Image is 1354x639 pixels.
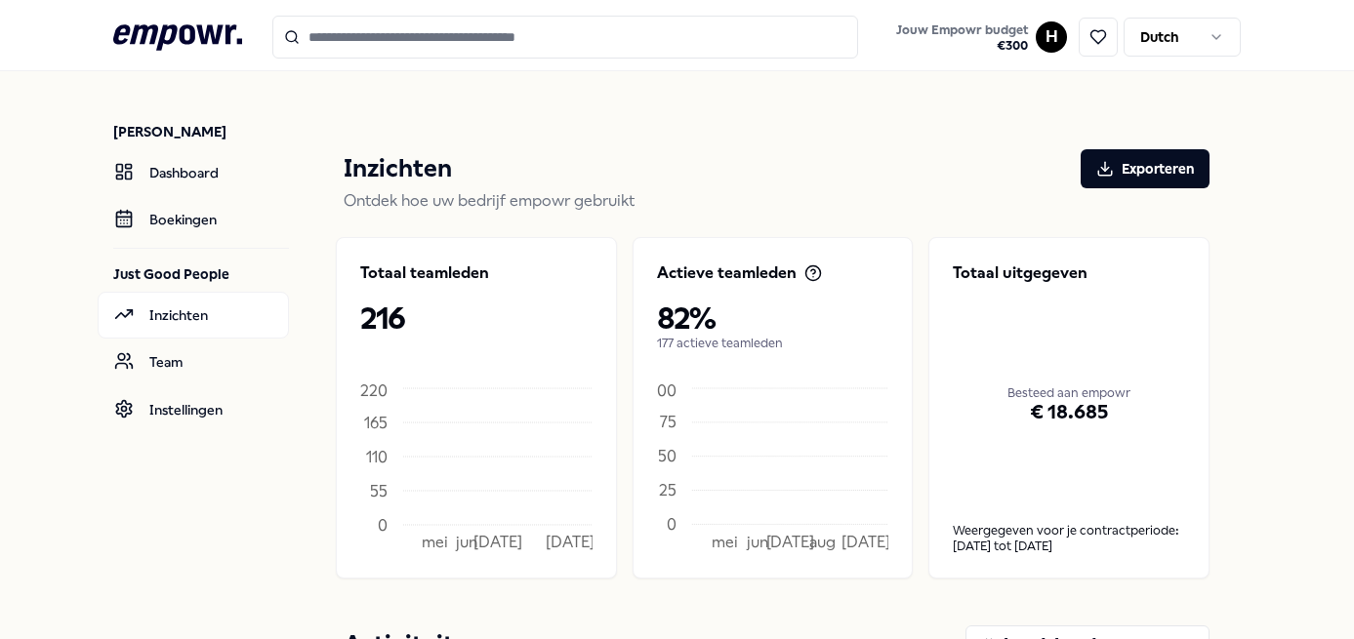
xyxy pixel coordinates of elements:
[896,22,1028,38] span: Jouw Empowr budget
[651,381,677,400] tspan: 100
[657,300,889,336] p: 82%
[378,515,388,534] tspan: 0
[545,533,594,551] tspan: [DATE]
[896,38,1028,54] span: € 300
[370,481,388,499] tspan: 55
[892,19,1032,58] button: Jouw Empowr budget€300
[657,336,889,351] p: 177 actieve teamleden
[1081,149,1210,188] button: Exporteren
[657,261,797,285] p: Actieve teamleden
[360,261,489,285] p: Totaal teamleden
[953,523,1185,539] p: Weergegeven voor je contractperiode:
[765,533,814,551] tspan: [DATE]
[344,188,1210,214] p: Ontdek hoe uw bedrijf empowr gebruikt
[113,264,289,284] p: Just Good People
[810,533,837,551] tspan: aug
[98,292,289,339] a: Inzichten
[98,339,289,385] a: Team
[454,533,476,551] tspan: jun
[659,481,677,499] tspan: 25
[344,149,452,188] p: Inzichten
[1036,21,1067,53] button: H
[953,347,1185,478] div: € 18.685
[98,386,289,433] a: Instellingen
[953,308,1185,478] div: Besteed aan empowr
[712,533,738,551] tspan: mei
[888,17,1036,58] a: Jouw Empowr budget€300
[360,300,593,336] p: 216
[746,533,768,551] tspan: jun
[658,447,677,465] tspan: 50
[360,381,388,400] tspan: 220
[953,261,1185,285] p: Totaal uitgegeven
[113,122,289,141] p: [PERSON_NAME]
[953,539,1185,554] div: [DATE] tot [DATE]
[421,533,447,551] tspan: mei
[364,413,388,431] tspan: 165
[366,447,388,465] tspan: 110
[272,16,858,59] input: Search for products, categories or subcategories
[660,413,677,431] tspan: 75
[473,533,522,551] tspan: [DATE]
[667,515,677,534] tspan: 0
[98,149,289,196] a: Dashboard
[841,533,890,551] tspan: [DATE]
[98,196,289,243] a: Boekingen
